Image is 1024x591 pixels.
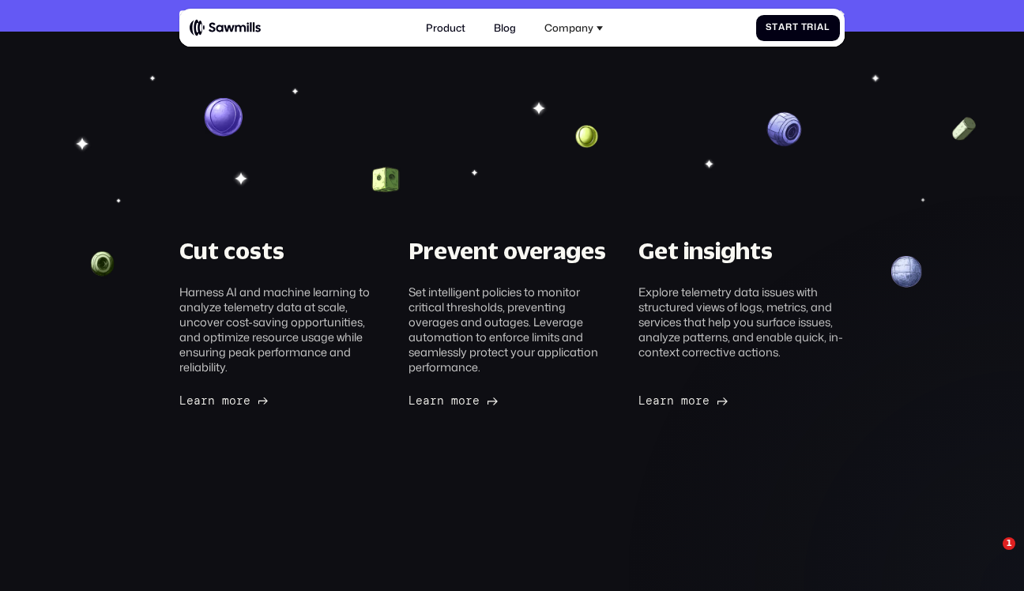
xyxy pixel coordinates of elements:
span: T [801,22,808,33]
span: e [702,394,710,408]
span: r [430,394,437,408]
span: t [772,22,778,33]
span: r [807,22,814,33]
span: r [695,394,702,408]
span: m [451,394,458,408]
span: L [408,394,416,408]
span: n [667,394,674,408]
span: a [817,22,824,33]
span: e [646,394,653,408]
span: n [208,394,215,408]
span: r [465,394,472,408]
div: Harness AI and machine learning to analyze telemetry data at scale, uncover cost-saving opportuni... [179,285,386,375]
span: r [660,394,667,408]
span: i [814,22,817,33]
span: L [179,394,186,408]
span: S [766,22,772,33]
span: L [638,394,646,408]
span: a [653,394,660,408]
span: a [194,394,201,408]
span: a [778,22,785,33]
span: o [688,394,695,408]
a: Learnmore [408,394,498,408]
span: o [229,394,236,408]
div: Get insights [638,235,773,266]
span: r [785,22,792,33]
a: Blog [486,14,523,42]
span: m [681,394,688,408]
span: a [423,394,430,408]
iframe: Intercom live chat [970,537,1008,575]
div: Company [536,14,611,42]
a: Learnmore [638,394,728,408]
span: r [201,394,208,408]
span: t [792,22,799,33]
span: 1 [1003,537,1015,550]
div: Explore telemetry data issues with structured views of logs, metrics, and services that help you ... [638,285,845,360]
a: Learnmore [179,394,269,408]
span: e [186,394,194,408]
span: e [243,394,250,408]
div: Set intelligent policies to monitor critical thresholds, preventing overages and outages. Leverag... [408,285,615,375]
span: e [416,394,423,408]
span: n [437,394,444,408]
div: Cut costs [179,235,284,266]
span: r [236,394,243,408]
span: m [222,394,229,408]
div: Company [544,22,593,35]
a: StartTrial [756,15,840,41]
div: Prevent overages [408,235,606,266]
span: l [824,22,830,33]
a: Product [419,14,473,42]
span: e [472,394,480,408]
span: o [458,394,465,408]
